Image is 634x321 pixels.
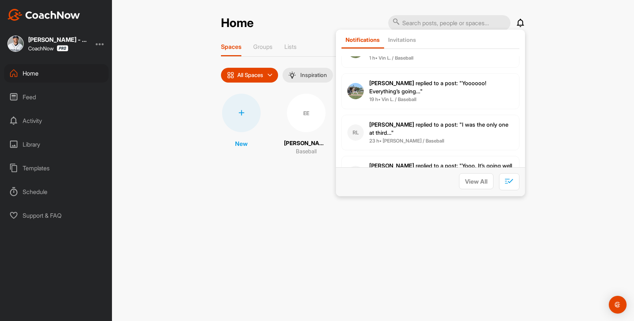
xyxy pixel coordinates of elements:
[347,166,364,182] div: RL
[4,159,109,177] div: Templates
[388,15,511,31] input: Search posts, people or spaces...
[237,72,263,78] p: All Spaces
[4,88,109,106] div: Feed
[347,124,364,141] div: RL
[4,135,109,154] div: Library
[287,94,326,132] div: EE
[296,147,317,156] p: Baseball
[4,64,109,83] div: Home
[57,45,68,51] img: CoachNow Pro
[284,94,328,156] a: EE[PERSON_NAME]Baseball
[235,139,248,148] p: New
[288,71,296,79] img: menuIcon
[284,43,297,50] p: Lists
[253,43,273,50] p: Groups
[465,178,488,185] span: View All
[369,138,444,144] b: 23 h • [PERSON_NAME] / Baseball
[609,296,627,314] div: Open Intercom Messenger
[369,162,512,178] span: replied to a post : "Yooo. It’s going well we ha..."
[221,43,241,50] p: Spaces
[369,121,508,137] span: replied to a post : "I was the only one at third..."
[28,45,68,51] div: CoachNow
[300,72,327,78] p: Inspiration
[369,80,486,95] span: replied to a post : "Yoooooo! Everything’s going..."
[7,36,24,52] img: square_b50b587cef808b9622dd9350b879fdfa.jpg
[369,55,413,61] b: 1 h • Vin L. / Baseball
[369,80,414,87] b: [PERSON_NAME]
[4,206,109,225] div: Support & FAQ
[347,83,364,99] img: user avatar
[4,183,109,201] div: Schedule
[4,111,109,130] div: Activity
[7,9,80,21] img: CoachNow
[284,139,328,148] p: [PERSON_NAME]
[369,96,416,102] b: 19 h • Vin L. / Baseball
[369,162,414,169] b: [PERSON_NAME]
[221,16,254,30] h2: Home
[227,71,234,79] img: icon
[388,36,416,43] p: Invitations
[459,173,493,189] button: View All
[346,36,380,43] p: Notifications
[369,121,414,128] b: [PERSON_NAME]
[28,37,87,43] div: [PERSON_NAME] - Premier Hitting Lab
